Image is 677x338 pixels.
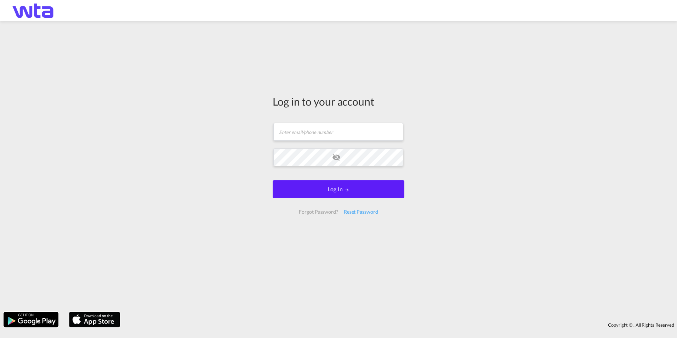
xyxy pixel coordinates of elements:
[68,311,121,328] img: apple.png
[273,123,403,141] input: Enter email/phone number
[273,180,404,198] button: LOGIN
[124,319,677,331] div: Copyright © . All Rights Reserved
[11,3,58,19] img: bf843820205c11f09835497521dffd49.png
[273,94,404,109] div: Log in to your account
[296,205,341,218] div: Forgot Password?
[3,311,59,328] img: google.png
[332,153,341,162] md-icon: icon-eye-off
[341,205,381,218] div: Reset Password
